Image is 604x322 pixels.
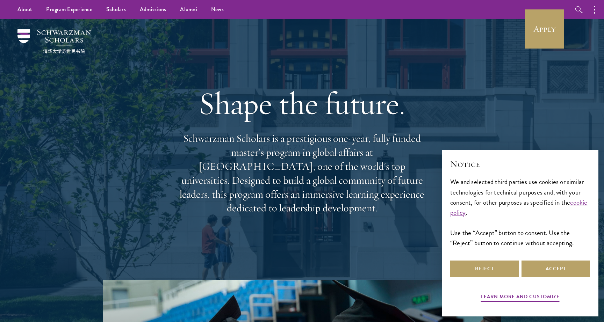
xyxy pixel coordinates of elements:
button: Learn more and customize [481,292,560,303]
button: Accept [522,261,590,277]
a: cookie policy [450,197,588,218]
a: Apply [525,9,564,49]
button: Reject [450,261,519,277]
h1: Shape the future. [176,84,428,123]
img: Schwarzman Scholars [17,29,91,53]
div: We and selected third parties use cookies or similar technologies for technical purposes and, wit... [450,177,590,248]
p: Schwarzman Scholars is a prestigious one-year, fully funded master’s program in global affairs at... [176,132,428,215]
h2: Notice [450,158,590,170]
